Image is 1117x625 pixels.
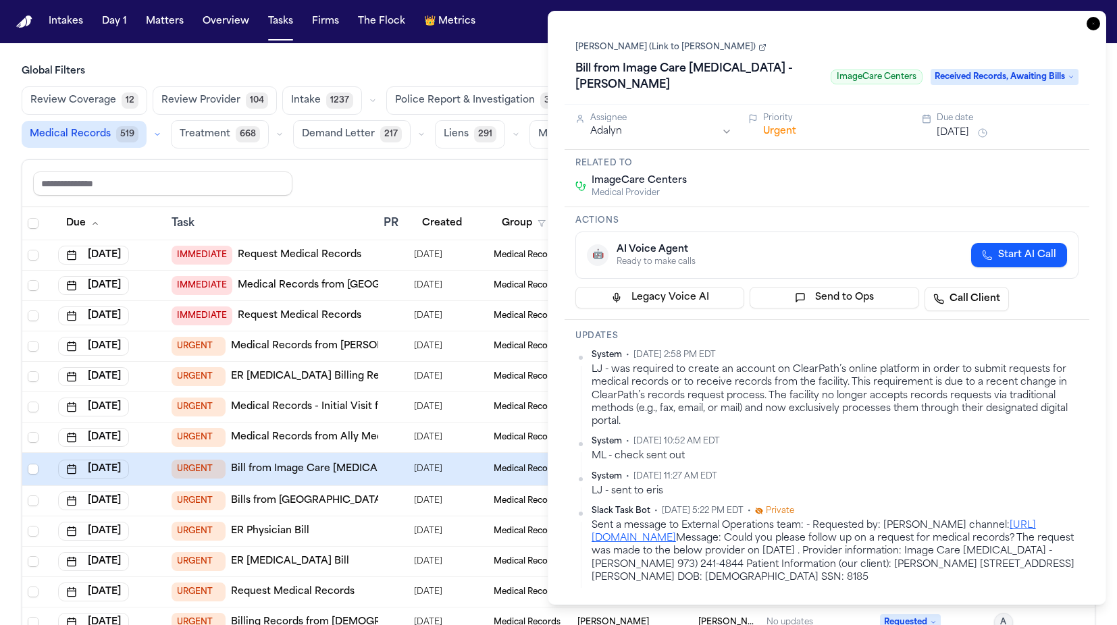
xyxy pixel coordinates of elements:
button: Liens291 [435,120,505,148]
span: Select row [28,310,38,321]
button: Tasks [263,9,298,34]
span: Received Records, Awaiting Bills [931,69,1079,85]
button: Group [494,211,554,236]
a: ER [MEDICAL_DATA] Bill [231,555,349,568]
span: Select row [28,280,38,291]
span: 7/11/2025, 11:15:05 AM [414,276,442,295]
div: Ready to make calls [617,256,696,267]
a: Home [16,16,32,28]
button: Police Report & Investigation307 [386,86,573,115]
span: Slack Task Bot [592,506,650,516]
button: crownMetrics [419,9,481,34]
span: 7/10/2025, 7:31:15 AM [414,522,442,541]
button: Intake1237 [282,86,362,115]
div: Due date [937,113,1079,124]
a: Intakes [43,9,88,34]
span: Medical Provider [592,188,687,198]
button: Day 1 [97,9,132,34]
button: Send to Ops [750,287,918,308]
div: LJ - was required to create an account on ClearPath’s online platform in order to submit requests... [592,363,1079,428]
span: 104 [246,92,268,109]
img: Finch Logo [16,16,32,28]
span: Select row [28,464,38,474]
h3: Global Filters [22,65,1095,78]
span: 6/24/2025, 3:18:10 PM [414,582,442,601]
span: System [592,436,622,447]
span: Select row [28,432,38,443]
span: 8/26/2025, 12:23:34 PM [414,246,442,265]
span: URGENT [172,337,226,356]
span: Medical Records [494,250,561,261]
span: 4/18/2025, 5:17:35 PM [414,460,442,479]
button: The Flock [353,9,411,34]
span: Select row [28,341,38,352]
button: Snooze task [975,125,991,141]
span: [DATE] 10:52 AM EDT [633,436,720,447]
span: ImageCare Centers [831,70,923,84]
a: Medical Records from [PERSON_NAME] Genesys Hospital [231,339,509,353]
span: URGENT [172,428,226,447]
button: Start AI Call [971,243,1067,267]
a: ER Physician Bill [231,524,309,538]
span: Review Provider [161,94,240,107]
a: Request Medical Records [238,309,361,323]
span: 7/21/2025, 12:22:08 PM [414,367,442,386]
a: ER [MEDICAL_DATA] Billing Records [231,370,407,383]
span: Medical Records [30,128,111,141]
span: 12 [122,92,138,109]
span: Select row [28,556,38,567]
a: Medical Records from [GEOGRAPHIC_DATA] [238,279,453,292]
button: [DATE] [58,306,129,325]
span: 6/18/2025, 7:50:10 PM [414,428,442,447]
span: 1237 [326,92,353,109]
div: PR [384,215,403,232]
button: Treatment668 [171,120,269,148]
span: Select row [28,371,38,382]
span: Medical Records [494,402,561,412]
button: Created [414,211,470,236]
a: Request Medical Records [231,585,355,599]
span: URGENT [172,491,226,510]
span: Private [766,506,794,516]
span: Treatment [180,128,230,141]
button: [DATE] [58,522,129,541]
div: ML - check sent out [592,450,1079,462]
span: Select row [28,526,38,537]
span: Medical Records [494,526,561,537]
span: • [626,471,629,482]
button: [DATE] [58,337,129,356]
button: Review Coverage12 [22,86,147,115]
div: LJ - sent to eris [592,485,1079,497]
button: [DATE] [58,582,129,601]
span: • [654,506,658,516]
span: Medical Records [494,341,561,352]
span: 8/28/2025, 11:05:04 PM [414,306,442,325]
button: Demand Letter217 [293,120,411,148]
button: [DATE] [58,552,129,571]
span: 7/10/2025, 7:31:50 AM [414,552,442,571]
span: 519 [116,126,138,142]
button: Medical Records519 [22,121,147,148]
button: [DATE] [58,398,129,416]
span: Select all [28,218,38,229]
span: Intake [291,94,321,107]
a: Medical Records from Ally Medical [231,431,400,444]
span: Select row [28,495,38,506]
span: Medical Records [494,495,561,506]
h3: Updates [575,331,1079,342]
span: 668 [236,126,260,142]
span: Select row [28,250,38,261]
span: Liens [444,128,469,141]
button: [DATE] [58,460,129,479]
a: Bill from Image Care [MEDICAL_DATA] - [PERSON_NAME] [231,462,510,476]
button: [DATE] [58,428,129,447]
button: Overview [197,9,255,34]
h1: Bill from Image Care [MEDICAL_DATA] - [PERSON_NAME] [570,58,825,96]
span: Medical Records [494,280,561,291]
span: IMMEDIATE [172,246,232,265]
a: [PERSON_NAME] (Link to [PERSON_NAME]) [575,42,767,53]
span: Police Report & Investigation [395,94,535,107]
